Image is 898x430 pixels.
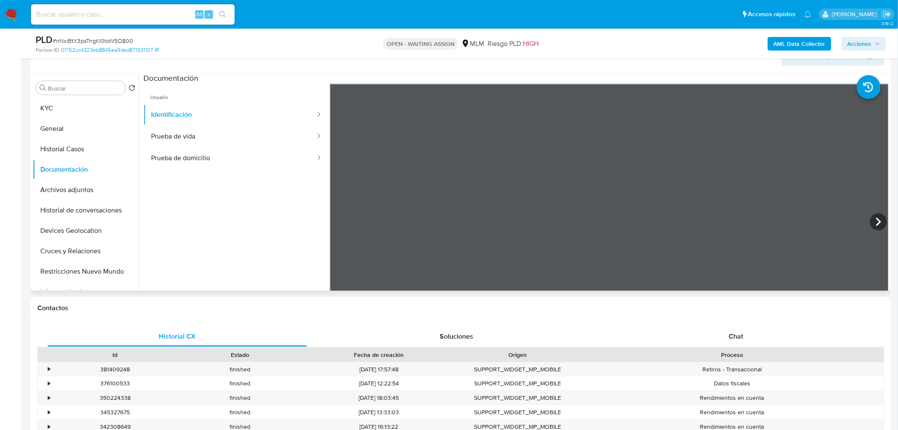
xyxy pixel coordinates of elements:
[586,351,878,359] div: Proceso
[842,37,886,51] button: Acciones
[308,351,449,359] div: Fecha de creación
[580,405,884,419] div: Rendimientos en cuenta
[33,98,139,119] button: KYC
[48,365,50,373] div: •
[36,33,53,46] b: PLD
[53,37,133,45] span: # nNxiBtX3psTngKl0toW5O800
[33,180,139,200] button: Archivos adjuntos
[61,46,159,54] a: 01752cc4323eb8845ea9ded871931107
[59,351,171,359] div: Id
[881,20,894,27] span: 3.161.2
[523,39,539,48] span: HIGH
[302,405,455,419] div: [DATE] 13:33:03
[488,39,539,48] span: Riesgo PLD:
[580,391,884,405] div: Rendimientos en cuenta
[53,376,177,390] div: 376100533
[804,11,811,18] a: Notificaciones
[729,331,744,341] span: Chat
[455,376,580,390] div: SUPPORT_WIDGET_MP_MOBILE
[48,85,122,92] input: Buscar
[159,331,196,341] span: Historial CX
[302,362,455,376] div: [DATE] 17:57:48
[302,376,455,390] div: [DATE] 12:22:54
[177,405,302,419] div: finished
[461,351,574,359] div: Origen
[208,10,210,18] span: s
[748,10,796,19] span: Accesos rápidos
[33,282,139,302] button: Información de accesos
[33,139,139,159] button: Historial Casos
[37,51,109,60] h1: Información de Usuario
[832,10,880,18] p: fernando.ftapiamartinez@mercadolibre.com.mx
[847,37,872,51] span: Acciones
[214,8,231,20] button: search-icon
[455,362,580,376] div: SUPPORT_WIDGET_MP_MOBILE
[774,37,825,51] b: AML Data Collector
[196,10,203,18] span: Alt
[440,331,474,341] span: Soluciones
[183,351,296,359] div: Estado
[883,10,892,19] a: Salir
[33,261,139,282] button: Restricciones Nuevo Mundo
[37,304,884,312] h1: Contactos
[177,391,302,405] div: finished
[48,408,50,416] div: •
[302,391,455,405] div: [DATE] 18:03:45
[177,376,302,390] div: finished
[768,37,831,51] button: AML Data Collector
[33,221,139,241] button: Devices Geolocation
[33,241,139,261] button: Cruces y Relaciones
[383,38,458,50] p: OPEN - WAITING ASSIGN
[580,362,884,376] div: Retiros - Transaccional
[53,391,177,405] div: 350224338
[177,362,302,376] div: finished
[455,391,580,405] div: SUPPORT_WIDGET_MP_MOBILE
[455,405,580,419] div: SUPPORT_WIDGET_MP_MOBILE
[53,405,177,419] div: 345327675
[48,379,50,388] div: •
[580,376,884,390] div: Datos fiscales
[129,85,135,94] button: Volver al orden por defecto
[461,39,484,48] div: MLM
[39,85,46,91] button: Buscar
[53,362,177,376] div: 381409248
[33,200,139,221] button: Historial de conversaciones
[48,394,50,402] div: •
[33,119,139,139] button: General
[33,159,139,180] button: Documentación
[31,9,235,20] input: Buscar usuario o caso...
[36,46,59,54] b: Person ID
